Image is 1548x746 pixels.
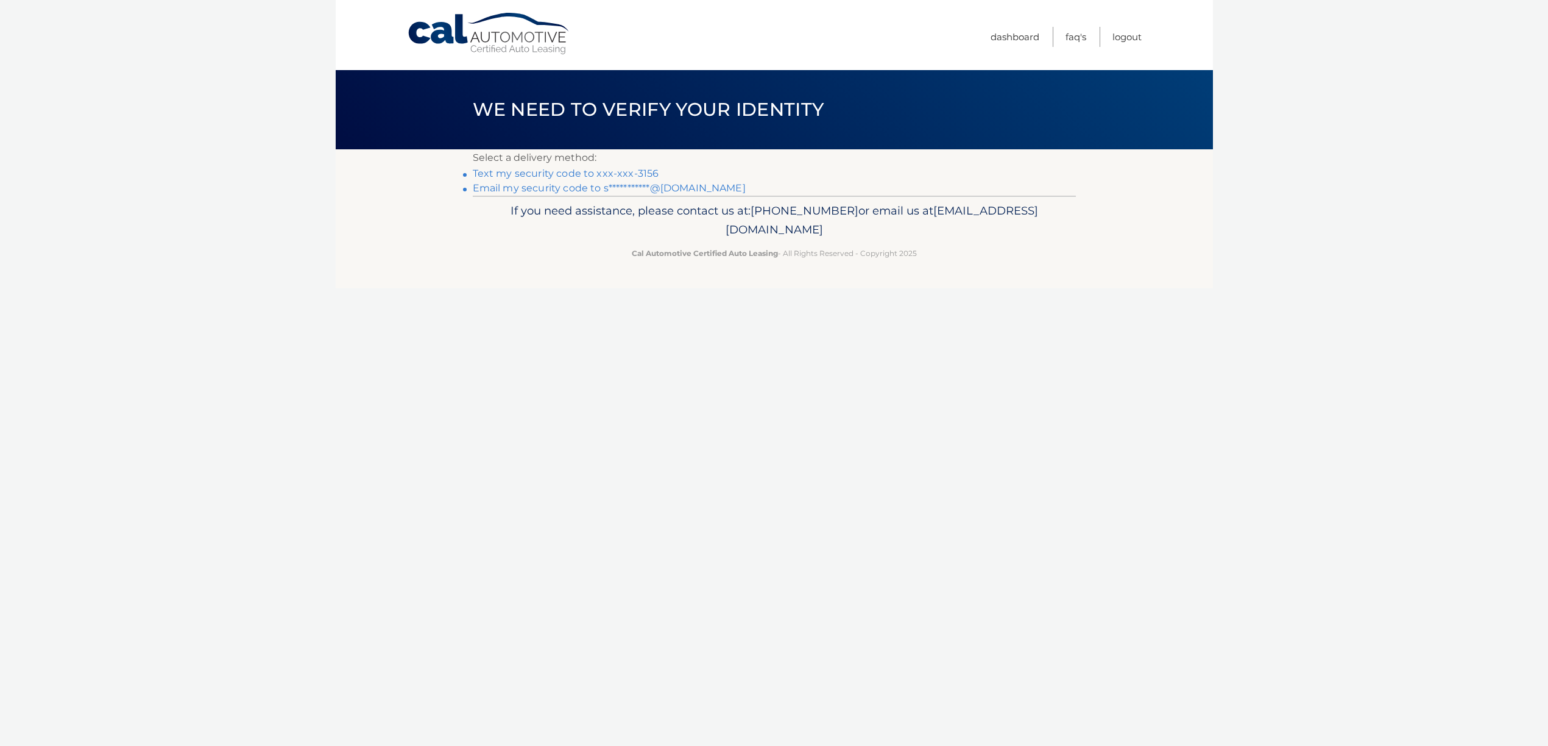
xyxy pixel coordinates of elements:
[481,201,1068,240] p: If you need assistance, please contact us at: or email us at
[473,98,824,121] span: We need to verify your identity
[481,247,1068,260] p: - All Rights Reserved - Copyright 2025
[1066,27,1086,47] a: FAQ's
[1112,27,1142,47] a: Logout
[407,12,571,55] a: Cal Automotive
[632,249,778,258] strong: Cal Automotive Certified Auto Leasing
[991,27,1039,47] a: Dashboard
[751,204,858,218] span: [PHONE_NUMBER]
[473,168,659,179] a: Text my security code to xxx-xxx-3156
[473,149,1076,166] p: Select a delivery method:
